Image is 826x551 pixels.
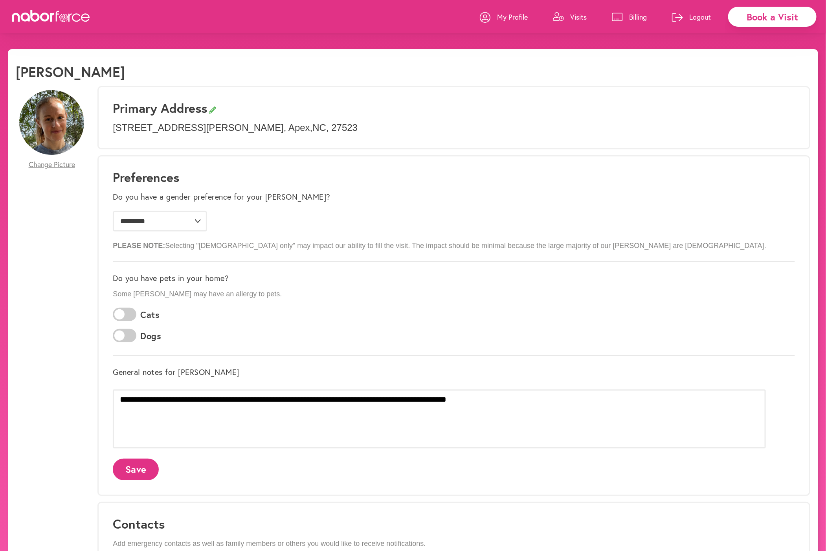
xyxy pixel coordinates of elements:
[728,7,817,27] div: Book a Visit
[19,90,84,155] img: R5TTjZPcTWyS11JnzpDv
[480,5,528,29] a: My Profile
[29,160,75,169] span: Change Picture
[612,5,647,29] a: Billing
[570,12,587,22] p: Visits
[689,12,711,22] p: Logout
[140,310,160,320] label: Cats
[113,274,229,283] label: Do you have pets in your home?
[113,290,795,299] p: Some [PERSON_NAME] may have an allergy to pets.
[113,192,330,202] label: Do you have a gender preference for your [PERSON_NAME]?
[113,367,239,377] label: General notes for [PERSON_NAME]
[113,122,795,134] p: [STREET_ADDRESS][PERSON_NAME] , Apex , NC , 27523
[497,12,528,22] p: My Profile
[113,242,165,250] b: PLEASE NOTE:
[113,540,795,548] p: Add emergency contacts as well as family members or others you would like to receive notifications.
[113,459,159,480] button: Save
[113,170,795,185] h1: Preferences
[113,235,795,250] p: Selecting "[DEMOGRAPHIC_DATA] only" may impact our ability to fill the visit. The impact should b...
[113,101,795,116] h3: Primary Address
[553,5,587,29] a: Visits
[113,516,795,531] h3: Contacts
[140,331,161,341] label: Dogs
[672,5,711,29] a: Logout
[629,12,647,22] p: Billing
[16,63,125,80] h1: [PERSON_NAME]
